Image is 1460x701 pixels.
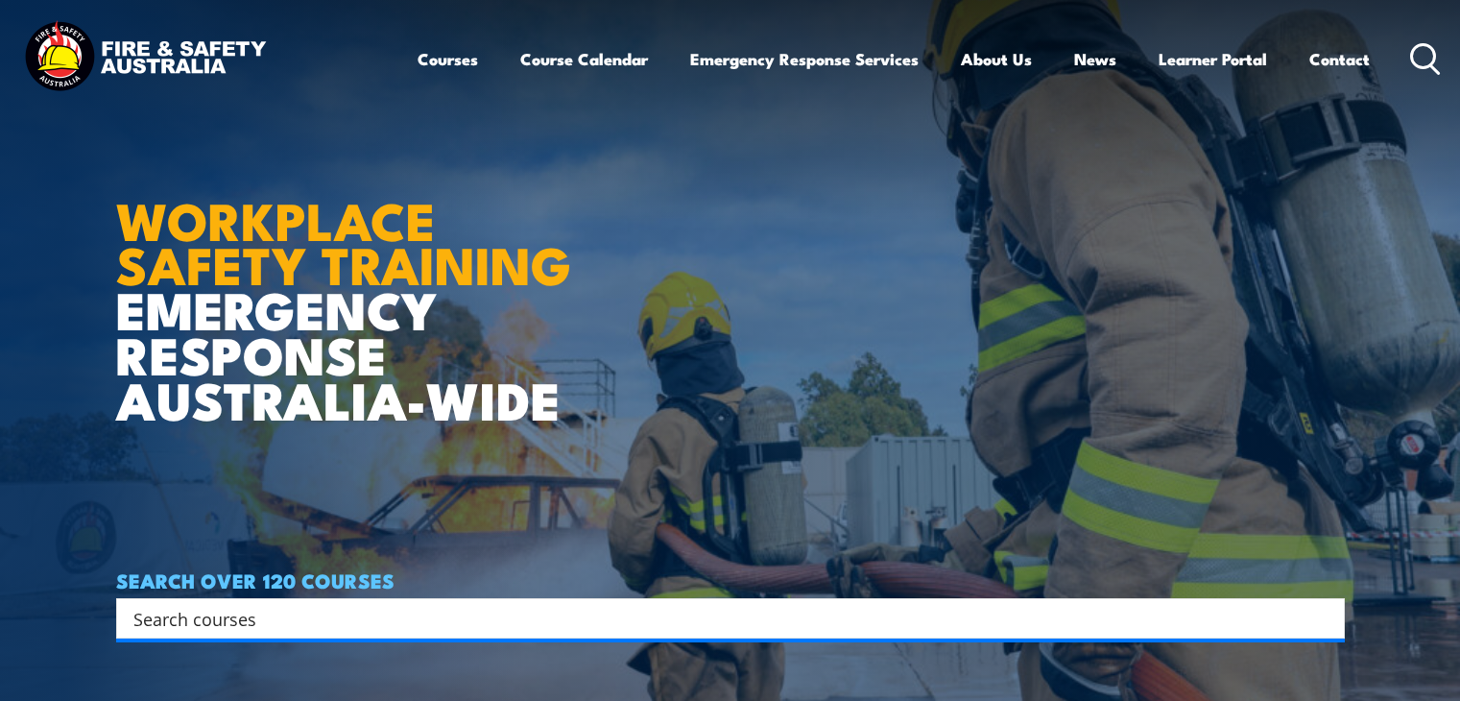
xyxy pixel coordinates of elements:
[137,605,1306,632] form: Search form
[1309,34,1370,85] a: Contact
[418,34,478,85] a: Courses
[1311,605,1338,632] button: Search magnifier button
[690,34,919,85] a: Emergency Response Services
[116,569,1345,591] h4: SEARCH OVER 120 COURSES
[133,604,1303,633] input: Search input
[961,34,1032,85] a: About Us
[520,34,648,85] a: Course Calendar
[1074,34,1116,85] a: News
[1159,34,1267,85] a: Learner Portal
[116,149,586,422] h1: EMERGENCY RESPONSE AUSTRALIA-WIDE
[116,179,571,303] strong: WORKPLACE SAFETY TRAINING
